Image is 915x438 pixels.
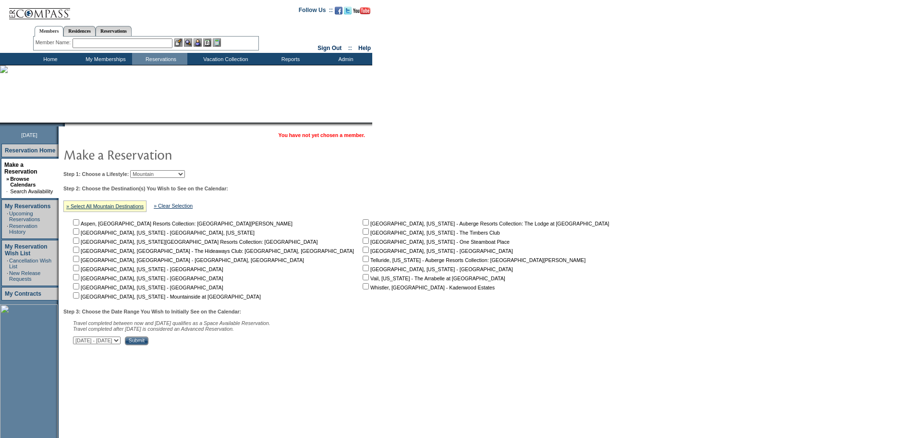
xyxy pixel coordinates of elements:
[5,147,55,154] a: Reservation Home
[184,38,192,47] img: View
[361,257,586,263] nobr: Telluride, [US_STATE] - Auberge Resorts Collection: [GEOGRAPHIC_DATA][PERSON_NAME]
[262,53,317,65] td: Reports
[213,38,221,47] img: b_calculator.gif
[194,38,202,47] img: Impersonate
[299,6,333,17] td: Follow Us ::
[125,337,148,345] input: Submit
[4,162,37,175] a: Make a Reservation
[361,275,505,281] nobr: Vail, [US_STATE] - The Arrabelle at [GEOGRAPHIC_DATA]
[10,188,53,194] a: Search Availability
[22,53,77,65] td: Home
[10,176,36,188] a: Browse Calendars
[71,221,293,226] nobr: Aspen, [GEOGRAPHIC_DATA] Resorts Collection: [GEOGRAPHIC_DATA][PERSON_NAME]
[73,326,234,332] nobr: Travel completed after [DATE] is considered an Advanced Reservation.
[71,275,223,281] nobr: [GEOGRAPHIC_DATA], [US_STATE] - [GEOGRAPHIC_DATA]
[71,257,304,263] nobr: [GEOGRAPHIC_DATA], [GEOGRAPHIC_DATA] - [GEOGRAPHIC_DATA], [GEOGRAPHIC_DATA]
[77,53,132,65] td: My Memberships
[9,223,37,235] a: Reservation History
[344,10,352,15] a: Follow us on Twitter
[174,38,183,47] img: b_edit.gif
[61,123,65,126] img: promoShadowLeftCorner.gif
[317,45,342,51] a: Sign Out
[187,53,262,65] td: Vacation Collection
[335,7,342,14] img: Become our fan on Facebook
[9,258,51,269] a: Cancellation Wish List
[203,38,211,47] img: Reservations
[361,221,609,226] nobr: [GEOGRAPHIC_DATA], [US_STATE] - Auberge Resorts Collection: The Lodge at [GEOGRAPHIC_DATA]
[154,203,193,209] a: » Clear Selection
[6,188,9,194] td: ·
[361,230,500,236] nobr: [GEOGRAPHIC_DATA], [US_STATE] - The Timbers Club
[36,38,73,47] div: Member Name:
[5,243,48,257] a: My Reservation Wish List
[71,294,261,300] nobr: [GEOGRAPHIC_DATA], [US_STATE] - Mountainside at [GEOGRAPHIC_DATA]
[7,270,8,282] td: ·
[9,270,40,282] a: New Release Requests
[71,239,317,245] nobr: [GEOGRAPHIC_DATA], [US_STATE][GEOGRAPHIC_DATA] Resorts Collection: [GEOGRAPHIC_DATA]
[71,230,255,236] nobr: [GEOGRAPHIC_DATA], [US_STATE] - [GEOGRAPHIC_DATA], [US_STATE]
[63,145,256,164] img: pgTtlMakeReservation.gif
[358,45,371,51] a: Help
[71,248,354,254] nobr: [GEOGRAPHIC_DATA], [GEOGRAPHIC_DATA] - The Hideaways Club: [GEOGRAPHIC_DATA], [GEOGRAPHIC_DATA]
[71,266,223,272] nobr: [GEOGRAPHIC_DATA], [US_STATE] - [GEOGRAPHIC_DATA]
[63,309,241,314] b: Step 3: Choose the Date Range You Wish to Initially See on the Calendar:
[348,45,352,51] span: ::
[279,132,365,138] span: You have not yet chosen a member.
[96,26,132,36] a: Reservations
[66,203,144,209] a: » Select All Mountain Destinations
[344,7,352,14] img: Follow us on Twitter
[71,285,223,290] nobr: [GEOGRAPHIC_DATA], [US_STATE] - [GEOGRAPHIC_DATA]
[65,123,66,126] img: blank.gif
[5,290,41,297] a: My Contracts
[7,211,8,222] td: ·
[63,186,228,191] b: Step 2: Choose the Destination(s) You Wish to See on the Calendar:
[361,239,510,245] nobr: [GEOGRAPHIC_DATA], [US_STATE] - One Steamboat Place
[21,132,37,138] span: [DATE]
[361,285,495,290] nobr: Whistler, [GEOGRAPHIC_DATA] - Kadenwood Estates
[5,203,50,210] a: My Reservations
[63,171,129,177] b: Step 1: Choose a Lifestyle:
[63,26,96,36] a: Residences
[317,53,372,65] td: Admin
[73,320,270,326] span: Travel completed between now and [DATE] qualifies as a Space Available Reservation.
[335,10,342,15] a: Become our fan on Facebook
[7,223,8,235] td: ·
[353,10,370,15] a: Subscribe to our YouTube Channel
[361,248,513,254] nobr: [GEOGRAPHIC_DATA], [US_STATE] - [GEOGRAPHIC_DATA]
[353,7,370,14] img: Subscribe to our YouTube Channel
[7,258,8,269] td: ·
[361,266,513,272] nobr: [GEOGRAPHIC_DATA], [US_STATE] - [GEOGRAPHIC_DATA]
[35,26,64,37] a: Members
[6,176,9,182] b: »
[9,211,40,222] a: Upcoming Reservations
[132,53,187,65] td: Reservations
